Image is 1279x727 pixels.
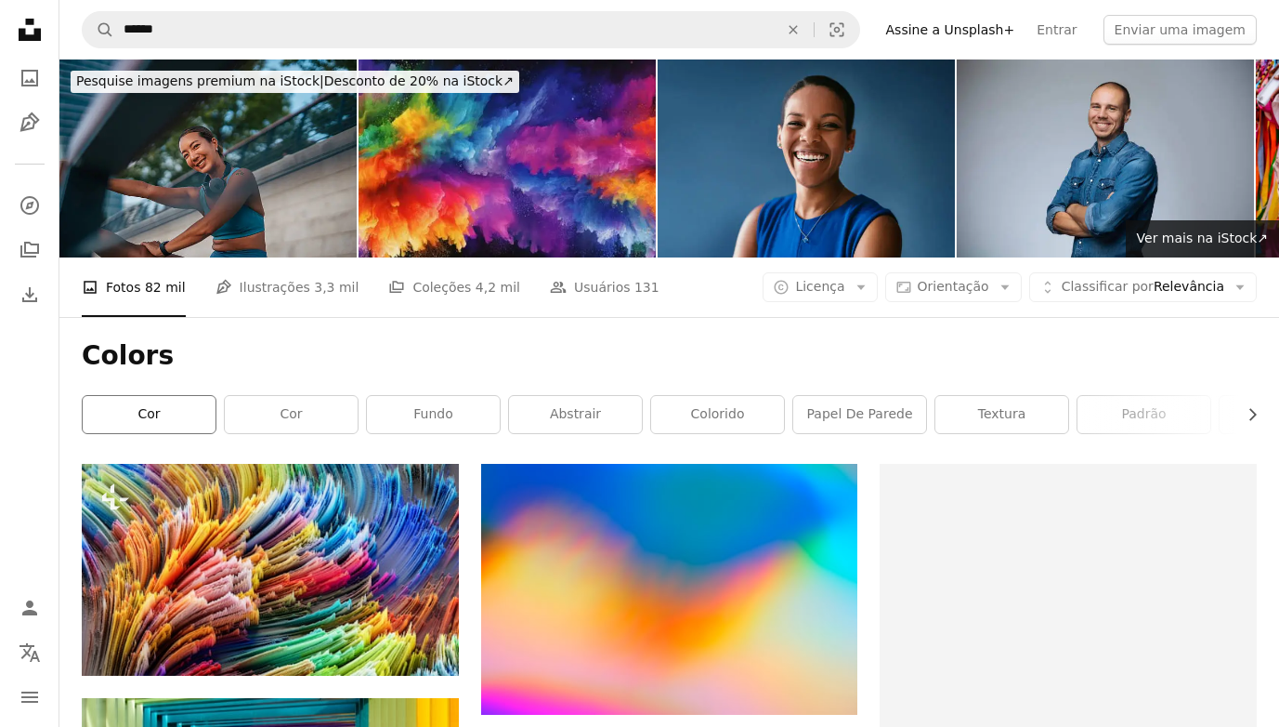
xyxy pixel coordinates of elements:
[388,258,520,317] a: Coleções 4,2 mil
[367,396,500,433] a: fundo
[651,396,784,433] a: colorido
[1077,396,1210,433] a: padrão
[11,11,48,52] a: Início — Unsplash
[11,589,48,627] a: Entrar / Cadastrar-se
[918,279,989,294] span: Orientação
[481,581,858,598] a: uma imagem desfocada de um fundo colorido do arco-íris
[59,59,530,104] a: Pesquise imagens premium na iStock|Desconto de 20% na iStock↗
[11,187,48,224] a: Explorar
[225,396,358,433] a: cor
[82,562,459,578] a: um close up de um padrão multicolorido de papel
[215,258,359,317] a: Ilustrações 3,3 mil
[634,277,659,297] span: 131
[11,231,48,269] a: Coleções
[795,279,844,294] span: Licença
[815,12,859,47] button: Pesquisa visual
[59,59,357,258] img: Jovem esportista asiática esticando a perna e sorrindo para a câmera
[1029,272,1257,302] button: Classificar porRelevância
[1137,231,1268,245] span: Ver mais na iStock ↗
[83,396,215,433] a: Cor
[71,71,519,93] div: Desconto de 20% na iStock ↗
[314,277,359,297] span: 3,3 mil
[763,272,877,302] button: Licença
[509,396,642,433] a: abstrair
[793,396,926,433] a: papel de parede
[11,276,48,313] a: Histórico de downloads
[935,396,1068,433] a: textura
[1103,15,1257,45] button: Enviar uma imagem
[11,104,48,141] a: Ilustrações
[550,258,659,317] a: Usuários 131
[1025,15,1088,45] a: Entrar
[1062,278,1224,297] span: Relevância
[82,339,1257,373] h1: Colors
[82,11,860,48] form: Pesquise conteúdo visual em todo o site
[76,73,324,88] span: Pesquise imagens premium na iStock |
[11,634,48,671] button: Idioma
[82,464,459,676] img: um close up de um padrão multicolorido de papel
[11,59,48,97] a: Fotos
[476,277,520,297] span: 4,2 mil
[773,12,814,47] button: Limpar
[1235,396,1257,433] button: rolar lista para a direita
[1126,220,1279,258] a: Ver mais na iStock↗
[1062,279,1154,294] span: Classificar por
[481,464,858,715] img: uma imagem desfocada de um fundo colorido do arco-íris
[957,59,1254,258] img: Retrato de um jovem alegre
[11,679,48,716] button: Menu
[83,12,114,47] button: Pesquise na Unsplash
[875,15,1026,45] a: Assine a Unsplash+
[885,272,1022,302] button: Orientação
[658,59,955,258] img: Mulher confiante sorrindo contra um fundo azul
[359,59,656,258] img: Fundo de Holi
